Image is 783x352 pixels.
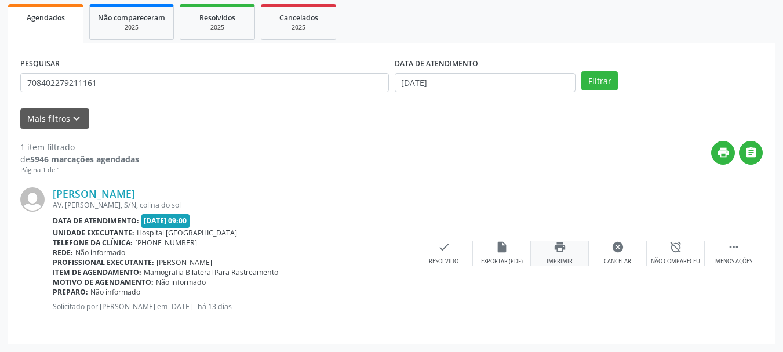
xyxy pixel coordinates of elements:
div: Resolvido [429,257,458,266]
img: img [20,187,45,212]
span: [PERSON_NAME] [156,257,212,267]
i: keyboard_arrow_down [70,113,83,125]
b: Rede: [53,248,73,257]
span: Resolvidos [199,13,235,23]
div: 2025 [270,23,327,32]
button: print [711,141,735,165]
button:  [739,141,763,165]
strong: 5946 marcações agendadas [30,154,139,165]
span: Não compareceram [98,13,165,23]
span: Não informado [156,277,206,287]
button: Filtrar [581,71,618,91]
div: de [20,153,139,165]
div: Imprimir [547,257,573,266]
b: Telefone da clínica: [53,238,133,248]
p: Solicitado por [PERSON_NAME] em [DATE] - há 13 dias [53,302,415,311]
a: [PERSON_NAME] [53,187,135,200]
span: [DATE] 09:00 [141,214,190,227]
div: Cancelar [604,257,631,266]
i: print [717,146,730,159]
b: Preparo: [53,287,88,297]
b: Profissional executante: [53,257,154,267]
i: insert_drive_file [496,241,508,253]
div: Exportar (PDF) [481,257,523,266]
i: alarm_off [669,241,682,253]
div: Não compareceu [651,257,700,266]
input: Nome, CNS [20,73,389,93]
b: Data de atendimento: [53,216,139,226]
div: Menos ações [715,257,752,266]
div: AV. [PERSON_NAME], S/N, colina do sol [53,200,415,210]
input: Selecione um intervalo [395,73,576,93]
i: print [553,241,566,253]
i: cancel [611,241,624,253]
b: Unidade executante: [53,228,134,238]
b: Item de agendamento: [53,267,141,277]
span: Mamografia Bilateral Para Rastreamento [144,267,278,277]
div: Página 1 de 1 [20,165,139,175]
button: Mais filtroskeyboard_arrow_down [20,108,89,129]
span: [PHONE_NUMBER] [135,238,197,248]
span: Cancelados [279,13,318,23]
i:  [745,146,757,159]
div: 1 item filtrado [20,141,139,153]
label: PESQUISAR [20,55,60,73]
span: Não informado [90,287,140,297]
div: 2025 [98,23,165,32]
i:  [727,241,740,253]
b: Motivo de agendamento: [53,277,154,287]
i: check [438,241,450,253]
label: DATA DE ATENDIMENTO [395,55,478,73]
div: 2025 [188,23,246,32]
span: Não informado [75,248,125,257]
span: Hospital [GEOGRAPHIC_DATA] [137,228,237,238]
span: Agendados [27,13,65,23]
